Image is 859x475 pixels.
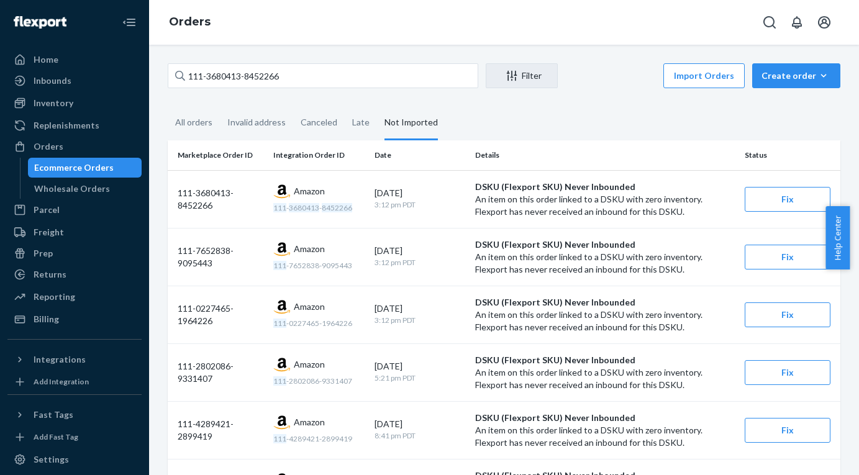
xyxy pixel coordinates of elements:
a: Reporting [7,287,142,307]
div: 111-2802086-9331407 [178,360,263,385]
div: Replenishments [34,119,99,132]
button: Fix [745,245,830,269]
button: Fast Tags [7,405,142,425]
span: Amazon [294,358,325,371]
div: [DATE] [375,187,465,199]
th: Integration Order ID [268,140,369,170]
div: Wholesale Orders [34,183,110,195]
em: 111 [273,203,286,212]
p: DSKU (Flexport SKU) Never Inbounded [475,238,734,251]
span: Amazon [294,243,325,255]
button: Import Orders [663,63,745,88]
a: Freight [7,222,142,242]
div: 3:12 pm PDT [375,315,465,327]
img: Flexport logo [14,16,66,29]
a: Home [7,50,142,70]
div: Settings [34,453,69,466]
p: An item on this order linked to a DSKU with zero inventory. Flexport has never received an inboun... [475,366,734,391]
p: DSKU (Flexport SKU) Never Inbounded [475,296,734,309]
div: -7652838-9095443 [273,260,364,271]
div: Orders [34,140,63,153]
p: An item on this order linked to a DSKU with zero inventory. Flexport has never received an inboun... [475,309,734,333]
p: An item on this order linked to a DSKU with zero inventory. Flexport has never received an inboun... [475,251,734,276]
p: DSKU (Flexport SKU) Never Inbounded [475,181,734,193]
a: Replenishments [7,115,142,135]
div: 111-3680413-8452266 [178,187,263,212]
div: [DATE] [375,302,465,315]
div: Home [34,53,58,66]
div: Canceled [301,106,337,138]
button: Create order [752,63,840,88]
a: Billing [7,309,142,329]
div: Create order [761,70,831,82]
button: Fix [745,187,830,212]
p: DSKU (Flexport SKU) Never Inbounded [475,412,734,424]
input: Search orders [168,63,478,88]
button: Integrations [7,350,142,369]
a: Add Fast Tag [7,430,142,445]
em: 111 [273,261,286,270]
a: Add Integration [7,374,142,389]
th: Date [370,140,470,170]
div: Freight [34,226,64,238]
button: Fix [745,302,830,327]
a: Wholesale Orders [28,179,142,199]
p: An item on this order linked to a DSKU with zero inventory. Flexport has never received an inboun... [475,424,734,449]
div: -2802086-9331407 [273,376,364,386]
span: Amazon [294,301,325,313]
th: Marketplace Order ID [168,140,268,170]
div: Prep [34,247,53,260]
div: [DATE] [375,418,465,430]
em: 3680413 [289,203,319,212]
button: Close Navigation [117,10,142,35]
button: Open notifications [784,10,809,35]
div: Integrations [34,353,86,366]
div: Add Integration [34,376,89,387]
div: 8:41 pm PDT [375,430,465,442]
div: Invalid address [227,106,286,138]
div: 3:12 pm PDT [375,199,465,211]
div: 111-7652838-9095443 [178,245,263,269]
div: Inbounds [34,75,71,87]
div: Late [352,106,370,138]
div: -0227465-1964226 [273,318,364,328]
div: Add Fast Tag [34,432,78,442]
p: An item on this order linked to a DSKU with zero inventory. Flexport has never received an inboun... [475,193,734,218]
div: Reporting [34,291,75,303]
em: 111 [273,319,286,328]
button: Fix [745,360,830,385]
div: Filter [486,70,557,82]
a: Parcel [7,200,142,220]
em: 111 [273,434,286,443]
th: Status [740,140,840,170]
div: Returns [34,268,66,281]
div: [DATE] [375,245,465,257]
button: Filter [486,63,558,88]
em: 111 [273,376,286,386]
div: [DATE] [375,360,465,373]
a: Orders [169,15,211,29]
div: Ecommerce Orders [34,161,114,174]
button: Help Center [825,206,850,269]
button: Fix [745,418,830,443]
a: Settings [7,450,142,469]
a: Inbounds [7,71,142,91]
div: 5:21 pm PDT [375,373,465,384]
p: DSKU (Flexport SKU) Never Inbounded [475,354,734,366]
a: Returns [7,265,142,284]
a: Orders [7,137,142,156]
div: 3:12 pm PDT [375,257,465,269]
span: Amazon [294,416,325,428]
div: Not Imported [384,106,438,140]
div: Parcel [34,204,60,216]
div: 111-4289421-2899419 [178,418,263,443]
div: 111-0227465-1964226 [178,302,263,327]
div: - - [273,202,364,213]
a: Ecommerce Orders [28,158,142,178]
button: Open account menu [812,10,837,35]
div: Billing [34,313,59,325]
iframe: Opens a widget where you can chat to one of our agents [780,438,847,469]
ol: breadcrumbs [159,4,220,40]
div: All orders [175,106,212,138]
